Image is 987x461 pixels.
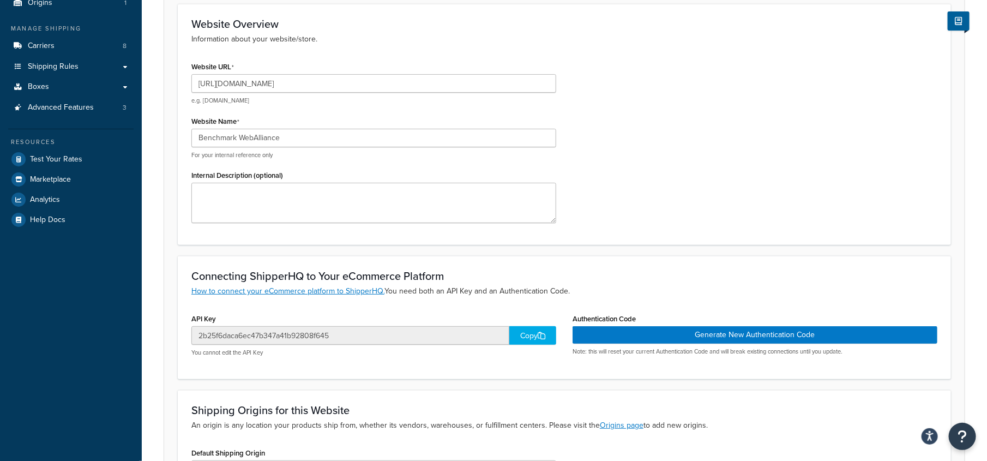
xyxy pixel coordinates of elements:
button: Show Help Docs [948,11,970,31]
a: Origins page [600,420,643,431]
h3: Website Overview [191,18,937,30]
span: Advanced Features [28,103,94,112]
span: Analytics [30,195,60,205]
label: Authentication Code [573,315,636,323]
h3: Connecting ShipperHQ to Your eCommerce Platform [191,270,937,282]
a: Analytics [8,190,134,209]
span: 3 [123,103,127,112]
button: Generate New Authentication Code [573,326,937,344]
a: Marketplace [8,170,134,189]
div: Copy [509,326,556,345]
h3: Shipping Origins for this Website [191,404,937,416]
span: Shipping Rules [28,62,79,71]
p: You cannot edit the API Key [191,349,556,357]
span: Help Docs [30,215,65,225]
a: Boxes [8,77,134,97]
a: Shipping Rules [8,57,134,77]
span: 8 [123,41,127,51]
p: You need both an API Key and an Authentication Code. [191,285,937,297]
span: Boxes [28,82,49,92]
span: Marketplace [30,175,71,184]
p: An origin is any location your products ship from, whether its vendors, warehouses, or fulfillmen... [191,420,937,432]
a: Advanced Features3 [8,98,134,118]
label: Website Name [191,117,239,126]
p: Information about your website/store. [191,33,937,45]
div: Resources [8,137,134,147]
li: Carriers [8,36,134,56]
span: Carriers [28,41,55,51]
button: Open Resource Center [949,423,976,450]
label: Website URL [191,63,234,71]
label: API Key [191,315,216,323]
li: Advanced Features [8,98,134,118]
p: Note: this will reset your current Authentication Code and will break existing connections until ... [573,348,937,356]
a: Help Docs [8,210,134,230]
p: e.g. [DOMAIN_NAME] [191,97,556,105]
label: Internal Description (optional) [191,171,283,179]
label: Default Shipping Origin [191,449,265,457]
a: How to connect your eCommerce platform to ShipperHQ. [191,285,384,297]
a: Carriers8 [8,36,134,56]
p: For your internal reference only [191,151,556,159]
span: Test Your Rates [30,155,82,164]
div: Manage Shipping [8,24,134,33]
a: Test Your Rates [8,149,134,169]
